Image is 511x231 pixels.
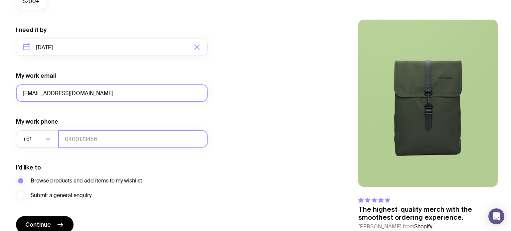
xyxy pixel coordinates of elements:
[16,130,59,148] div: Search for option
[16,84,208,102] input: you@email.com
[16,26,47,34] label: I need it by
[488,208,504,224] div: Open Intercom Messenger
[358,205,498,221] p: The highest-quality merch with the smoothest ordering experience.
[16,39,208,56] input: Select a target date
[16,164,41,172] label: I’d like to
[58,130,208,148] input: 0400123456
[23,130,33,148] span: +61
[358,223,498,231] cite: [PERSON_NAME] from
[414,223,432,230] span: Shopify
[25,221,51,229] span: Continue
[33,130,43,148] input: Search for option
[16,72,56,80] label: My work email
[31,177,142,185] span: Browse products and add items to my wishlist
[16,118,58,126] label: My work phone
[31,191,91,199] span: Submit a general enquiry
